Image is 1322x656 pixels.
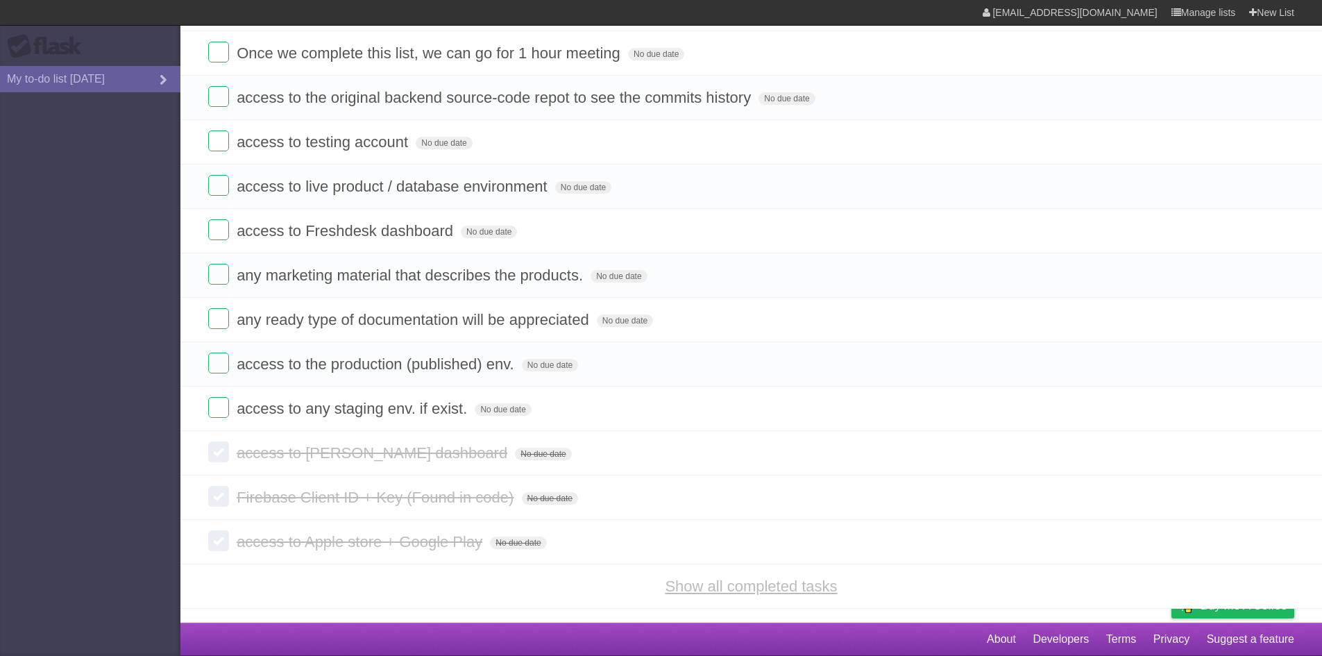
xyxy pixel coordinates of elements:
span: No due date [461,226,517,238]
span: access to any staging env. if exist. [237,400,471,417]
span: No due date [490,537,546,549]
span: access to Freshdesk dashboard [237,222,457,239]
label: Done [208,175,229,196]
span: Buy me a coffee [1201,594,1287,618]
span: Once we complete this list, we can go for 1 hour meeting [237,44,624,62]
span: access to live product / database environment [237,178,551,195]
span: access to [PERSON_NAME] dashboard [237,444,511,462]
a: Developers [1033,626,1089,653]
label: Done [208,308,229,329]
div: Flask [7,34,90,59]
span: any marketing material that describes the products. [237,267,586,284]
span: access to the original backend source-code repot to see the commits history [237,89,754,106]
label: Done [208,219,229,240]
label: Done [208,353,229,373]
span: Firebase Client ID + Key (Found in code) [237,489,517,506]
a: Privacy [1153,626,1189,653]
label: Done [208,86,229,107]
span: No due date [522,492,578,505]
span: access to testing account [237,133,412,151]
a: Terms [1106,626,1137,653]
label: Done [208,441,229,462]
label: Done [208,42,229,62]
span: No due date [597,314,653,327]
span: No due date [475,403,531,416]
span: No due date [555,181,611,194]
label: Done [208,486,229,507]
span: No due date [628,48,684,60]
a: Show all completed tasks [665,578,837,595]
span: No due date [591,270,647,283]
span: No due date [515,448,571,460]
label: Done [208,397,229,418]
span: any ready type of documentation will be appreciated [237,311,593,328]
label: Done [208,131,229,151]
span: access to Apple store + Google Play [237,533,486,550]
a: Suggest a feature [1207,626,1294,653]
span: access to the production (published) env. [237,355,518,373]
a: About [987,626,1016,653]
span: No due date [759,92,815,105]
label: Done [208,264,229,285]
span: No due date [522,359,578,371]
span: No due date [416,137,472,149]
label: Done [208,530,229,551]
